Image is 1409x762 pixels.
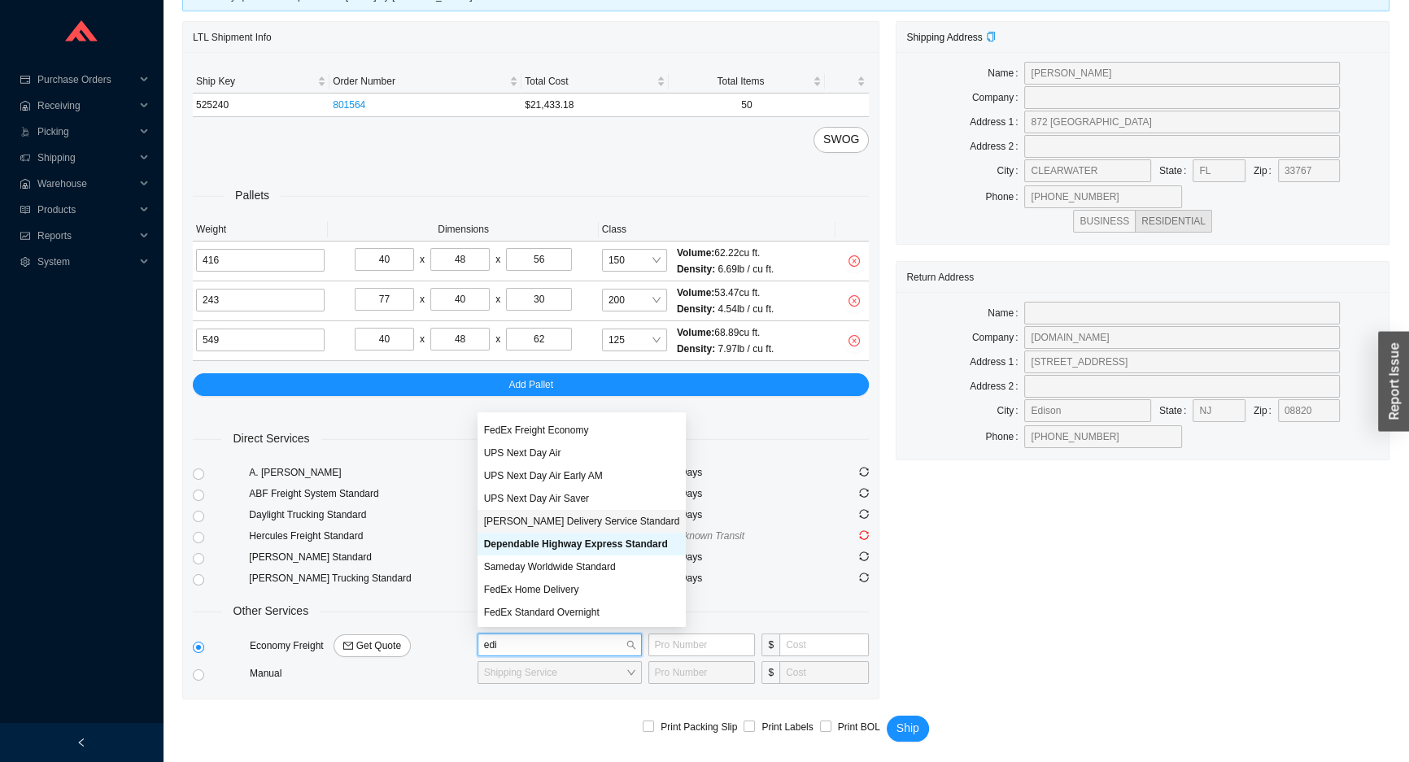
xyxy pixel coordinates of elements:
div: x [420,251,425,268]
div: A. [PERSON_NAME] [249,464,530,481]
span: Print Packing Slip [654,719,744,735]
span: close-circle [843,335,866,346]
button: close-circle [843,329,866,352]
input: Cost [779,661,869,684]
span: Picking [37,119,135,145]
label: Address 1 [970,111,1024,133]
span: Other Services [222,602,321,620]
div: UPS Next Day Air Saver [478,487,687,510]
div: [PERSON_NAME] Delivery Service Standard [484,514,680,529]
div: ABF Freight System Standard [249,486,530,502]
span: mail [343,641,353,652]
label: State [1159,159,1193,182]
span: Direct Services [221,429,321,448]
th: Class [599,218,835,242]
label: City [997,399,1024,422]
div: UPS Next Day Air Saver [484,491,680,506]
span: Order Number [333,73,506,89]
span: sync [859,467,869,477]
div: x [420,291,425,307]
span: Unknown Transit [672,530,744,542]
label: Company [972,86,1025,109]
input: L [355,288,414,311]
span: sync [859,551,869,561]
span: Print Labels [755,719,819,735]
div: FedEx Home Delivery [478,578,687,601]
label: Name [988,302,1024,324]
span: Density: [677,343,715,355]
label: Address 2 [970,135,1024,158]
span: close-circle [843,255,866,267]
input: Pro Number [648,661,756,684]
span: Ship [896,719,919,738]
input: W [430,288,490,311]
span: Pallets [224,186,281,205]
span: sync [859,509,869,519]
label: Phone [985,425,1024,448]
input: H [506,328,572,351]
div: UPS Next Day Air [478,442,687,464]
span: close-circle [843,295,866,307]
span: Receiving [37,93,135,119]
th: Total Items sortable [669,70,825,94]
span: Print BOL [831,719,887,735]
span: 125 [609,329,661,351]
button: Add Pallet [193,373,869,396]
div: 4.54 lb / cu ft. [677,301,774,317]
input: H [506,288,572,311]
th: Total Cost sortable [521,70,669,94]
span: setting [20,257,31,267]
input: L [355,248,414,271]
span: Volume: [677,247,714,259]
div: FedEx Home Delivery [484,582,680,597]
div: LTL Shipment Info [193,22,869,52]
span: sync [859,573,869,582]
td: $21,433.18 [521,94,669,117]
th: Dimensions [328,218,599,242]
div: Hercules Freight Standard [249,528,530,544]
div: x [495,331,500,347]
div: [PERSON_NAME] Standard [249,549,530,565]
div: FedEx Freight Economy [478,419,687,442]
span: System [37,249,135,275]
span: 150 [609,250,661,271]
input: W [430,328,490,351]
span: SWOG [823,130,859,149]
span: Warehouse [37,171,135,197]
div: FedEx Freight Economy [484,423,680,438]
input: Cost [779,634,869,656]
button: close-circle [843,250,866,272]
div: 3 Days [672,464,813,481]
span: RESIDENTIAL [1141,216,1206,227]
button: Ship [887,716,929,742]
span: left [76,738,86,747]
span: Products [37,197,135,223]
div: 3 Days [672,549,813,565]
span: Reports [37,223,135,249]
label: Zip [1254,159,1278,182]
span: read [20,205,31,215]
div: x [495,291,500,307]
span: Get Quote [356,638,401,654]
td: 525240 [193,94,329,117]
div: Sameday Worldwide Standard [484,560,680,574]
div: UPS Next Day Air Early AM [478,464,687,487]
th: Order Number sortable [329,70,521,94]
span: Total Items [672,73,809,89]
div: 6 Days [672,486,813,502]
span: Density: [677,263,715,275]
div: Economy Freight [246,634,474,657]
label: State [1159,399,1193,422]
button: mailGet Quote [334,634,411,657]
label: Address 2 [970,375,1024,398]
div: FedEx Standard Overnight [484,605,680,620]
span: $ [761,661,779,684]
div: 62.22 cu ft. [677,245,774,261]
div: Dependable Highway Express Standard [478,533,687,555]
span: Add Pallet [508,377,553,393]
div: 68.89 cu ft. [677,324,774,341]
div: Daylight Trucking Standard [249,507,530,523]
span: copy [986,32,996,41]
span: sync [859,530,869,540]
th: Weight [193,218,328,242]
